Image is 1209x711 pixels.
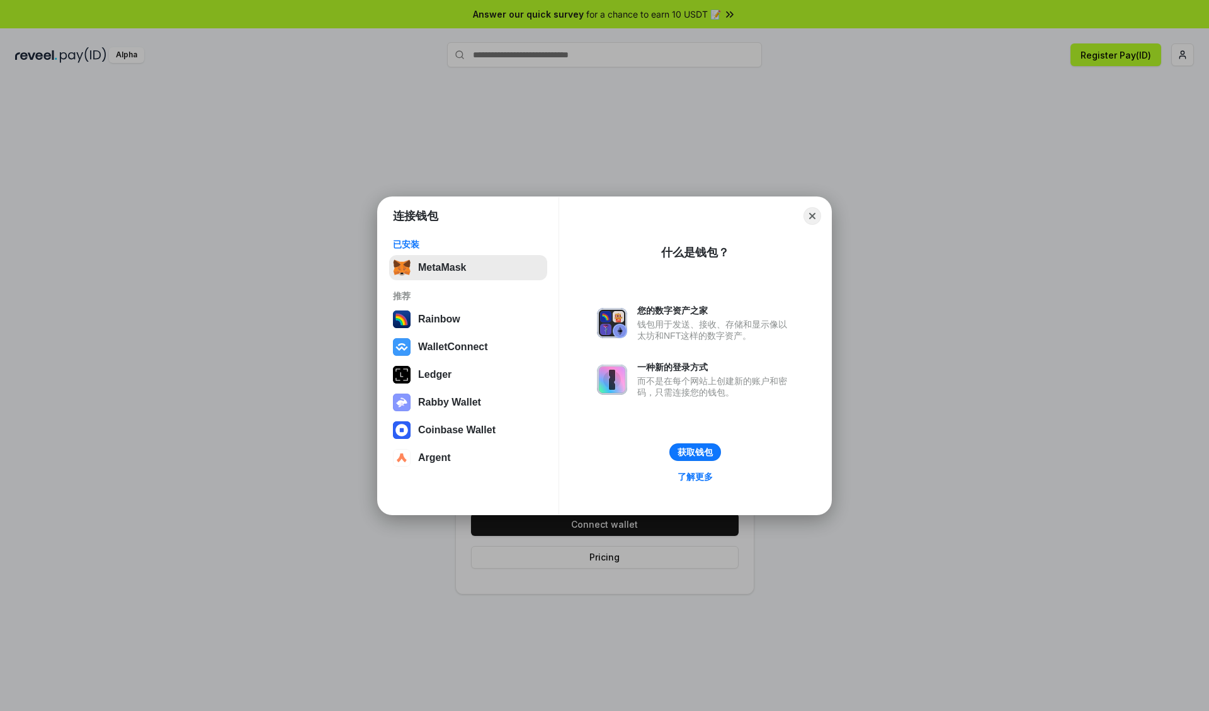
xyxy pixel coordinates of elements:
[389,362,547,387] button: Ledger
[597,308,627,338] img: svg+xml,%3Csvg%20xmlns%3D%22http%3A%2F%2Fwww.w3.org%2F2000%2Fsvg%22%20fill%3D%22none%22%20viewBox...
[389,390,547,415] button: Rabby Wallet
[803,207,821,225] button: Close
[670,469,720,485] a: 了解更多
[393,239,543,250] div: 已安装
[393,366,411,384] img: svg+xml,%3Csvg%20xmlns%3D%22http%3A%2F%2Fwww.w3.org%2F2000%2Fsvg%22%20width%3D%2228%22%20height%3...
[637,375,793,398] div: 而不是在每个网站上创建新的账户和密码，只需连接您的钱包。
[661,245,729,260] div: 什么是钱包？
[637,361,793,373] div: 一种新的登录方式
[389,334,547,360] button: WalletConnect
[678,447,713,458] div: 获取钱包
[389,418,547,443] button: Coinbase Wallet
[389,255,547,280] button: MetaMask
[669,443,721,461] button: 获取钱包
[597,365,627,395] img: svg+xml,%3Csvg%20xmlns%3D%22http%3A%2F%2Fwww.w3.org%2F2000%2Fsvg%22%20fill%3D%22none%22%20viewBox...
[418,314,460,325] div: Rainbow
[678,471,713,482] div: 了解更多
[418,452,451,464] div: Argent
[393,421,411,439] img: svg+xml,%3Csvg%20width%3D%2228%22%20height%3D%2228%22%20viewBox%3D%220%200%2028%2028%22%20fill%3D...
[393,394,411,411] img: svg+xml,%3Csvg%20xmlns%3D%22http%3A%2F%2Fwww.w3.org%2F2000%2Fsvg%22%20fill%3D%22none%22%20viewBox...
[393,310,411,328] img: svg+xml,%3Csvg%20width%3D%22120%22%20height%3D%22120%22%20viewBox%3D%220%200%20120%20120%22%20fil...
[393,259,411,276] img: svg+xml,%3Csvg%20fill%3D%22none%22%20height%3D%2233%22%20viewBox%3D%220%200%2035%2033%22%20width%...
[393,208,438,224] h1: 连接钱包
[418,262,466,273] div: MetaMask
[418,341,488,353] div: WalletConnect
[393,338,411,356] img: svg+xml,%3Csvg%20width%3D%2228%22%20height%3D%2228%22%20viewBox%3D%220%200%2028%2028%22%20fill%3D...
[637,319,793,341] div: 钱包用于发送、接收、存储和显示像以太坊和NFT这样的数字资产。
[389,445,547,470] button: Argent
[393,290,543,302] div: 推荐
[418,424,496,436] div: Coinbase Wallet
[393,449,411,467] img: svg+xml,%3Csvg%20width%3D%2228%22%20height%3D%2228%22%20viewBox%3D%220%200%2028%2028%22%20fill%3D...
[389,307,547,332] button: Rainbow
[418,397,481,408] div: Rabby Wallet
[637,305,793,316] div: 您的数字资产之家
[418,369,451,380] div: Ledger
